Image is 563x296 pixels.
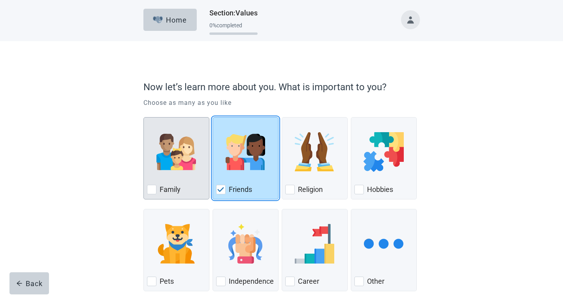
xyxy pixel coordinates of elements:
label: Career [298,277,319,286]
label: Friends [229,185,252,194]
label: Hobbies [367,185,393,194]
div: Friends, checkbox, checked [213,117,279,199]
div: Independence, checkbox, not checked [213,209,279,291]
div: Career, checkbox, not checked [282,209,348,291]
h1: Section : Values [209,8,258,19]
label: Independence [229,277,274,286]
label: Other [367,277,384,286]
div: Pets, checkbox, not checked [143,209,209,291]
label: Pets [160,277,174,286]
span: arrow-left [16,280,23,287]
img: Elephant [153,16,163,23]
div: 0 % completed [209,22,258,28]
label: Religion [298,185,323,194]
button: arrow-leftBack [9,272,49,294]
button: ElephantHome [143,9,197,31]
div: Family, checkbox, not checked [143,117,209,199]
div: Religion, checkbox, not checked [282,117,348,199]
div: Progress section [209,19,258,38]
div: Other, checkbox, not checked [351,209,417,291]
p: Now let’s learn more about you. What is important to you? [143,80,416,94]
button: Toggle account menu [401,10,420,29]
div: Back [16,279,43,287]
label: Family [160,185,181,194]
p: Choose as many as you like [143,98,420,108]
div: Home [153,16,187,24]
div: Hobbies, checkbox, not checked [351,117,417,199]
